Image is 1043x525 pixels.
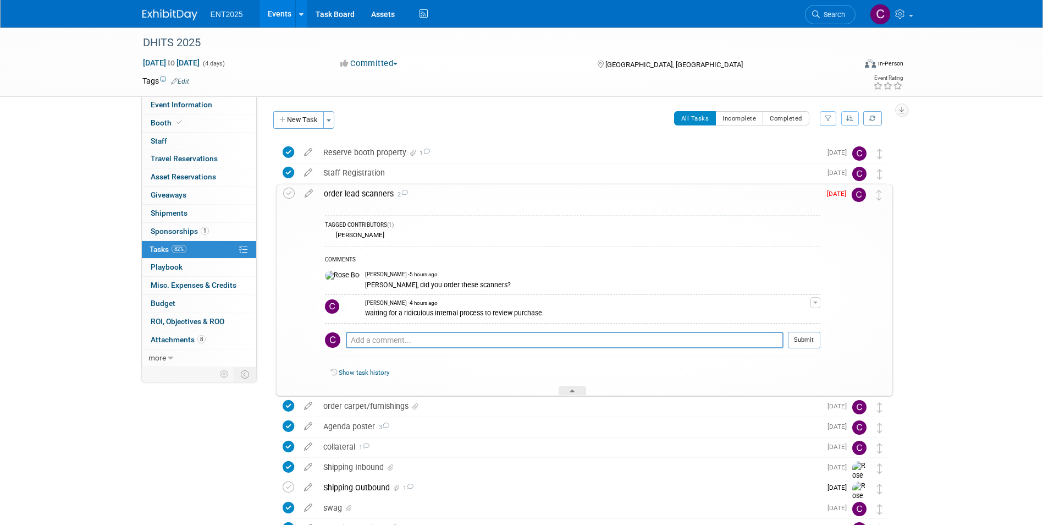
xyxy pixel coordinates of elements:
a: Shipments [142,205,256,222]
span: Misc. Expenses & Credits [151,281,236,289]
a: Misc. Expenses & Credits [142,277,256,294]
span: (1) [387,222,394,228]
img: Colleen Mueller [852,188,866,202]
span: ENT2025 [211,10,243,19]
div: [PERSON_NAME], did you order these scanners? [365,279,810,289]
div: COMMENTS [325,255,820,266]
a: Edit [171,78,189,85]
span: [DATE] [827,423,852,430]
span: [DATE] [827,504,852,512]
a: more [142,349,256,367]
span: Search [820,10,845,19]
a: Booth [142,114,256,132]
span: [DATE] [DATE] [142,58,200,68]
button: Committed [336,58,402,69]
div: In-Person [878,59,903,68]
a: Attachments8 [142,331,256,349]
div: swag [318,499,821,517]
td: Toggle Event Tabs [234,367,256,381]
div: Event Rating [873,75,903,81]
a: Staff [142,133,256,150]
button: New Task [273,111,324,129]
img: Rose Bodin [852,482,869,521]
span: to [166,58,176,67]
span: 1 [418,150,430,157]
i: Move task [877,402,882,413]
span: [PERSON_NAME] - 4 hours ago [365,299,438,307]
a: Search [805,5,856,24]
img: ExhibitDay [142,9,197,20]
span: [PERSON_NAME] - 5 hours ago [365,271,438,278]
a: Show task history [339,369,389,376]
img: Rose Bodin [325,271,360,281]
a: edit [299,442,318,452]
span: 2 [394,191,408,198]
span: [DATE] [827,190,852,198]
img: Colleen Mueller [852,502,867,516]
i: Move task [877,169,882,179]
a: Sponsorships1 [142,223,256,240]
i: Move task [877,423,882,433]
a: edit [299,401,318,411]
i: Booth reservation complete [176,119,182,125]
span: Giveaways [151,190,186,199]
button: Incomplete [715,111,763,125]
img: Colleen Mueller [325,299,339,314]
a: ROI, Objectives & ROO [142,313,256,331]
a: edit [299,422,318,431]
span: [DATE] [827,484,852,491]
a: edit [299,189,318,199]
span: [DATE] [827,463,852,471]
span: [DATE] [827,169,852,177]
button: All Tasks [674,111,716,125]
div: waiting for a ridiculous internal process to review purchase. [365,307,810,318]
span: Event Information [151,100,212,109]
td: Personalize Event Tab Strip [215,367,234,381]
span: Tasks [150,245,186,254]
span: Shipments [151,209,187,217]
div: Staff Registration [318,163,821,182]
span: 1 [355,444,369,451]
a: Event Information [142,96,256,114]
i: Move task [877,484,882,494]
div: order carpet/furnishings [318,397,821,415]
span: more [148,353,166,362]
button: Submit [788,332,820,348]
span: 1 [401,485,413,492]
td: Tags [142,75,189,86]
span: Staff [151,136,167,145]
a: Tasks82% [142,241,256,259]
span: Attachments [151,335,206,344]
div: Shipping Outbound [318,478,821,497]
a: edit [299,503,318,513]
span: [DATE] [827,443,852,451]
span: Asset Reservations [151,172,216,181]
div: collateral [318,437,821,456]
a: Giveaways [142,187,256,204]
div: Agenda poster [318,417,821,436]
img: Colleen Mueller [852,146,867,161]
div: Event Format [791,57,904,74]
img: Colleen Mueller [325,332,340,348]
i: Move task [877,149,882,159]
i: Move task [877,443,882,453]
div: Reserve booth property [318,143,821,162]
a: Playbook [142,259,256,276]
img: Colleen Mueller [870,4,891,25]
span: Booth [151,118,184,127]
i: Move task [877,504,882,515]
span: Playbook [151,262,183,271]
a: Asset Reservations [142,168,256,186]
i: Move task [876,190,882,200]
a: Budget [142,295,256,313]
span: ROI, Objectives & ROO [151,317,224,326]
i: Move task [877,463,882,474]
img: Format-Inperson.png [865,59,876,68]
span: 82% [172,245,186,253]
img: Colleen Mueller [852,420,867,435]
a: edit [299,483,318,493]
div: order lead scanners [318,184,820,203]
span: Sponsorships [151,227,209,236]
span: (4 days) [202,60,225,67]
span: [GEOGRAPHIC_DATA], [GEOGRAPHIC_DATA] [605,61,743,69]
